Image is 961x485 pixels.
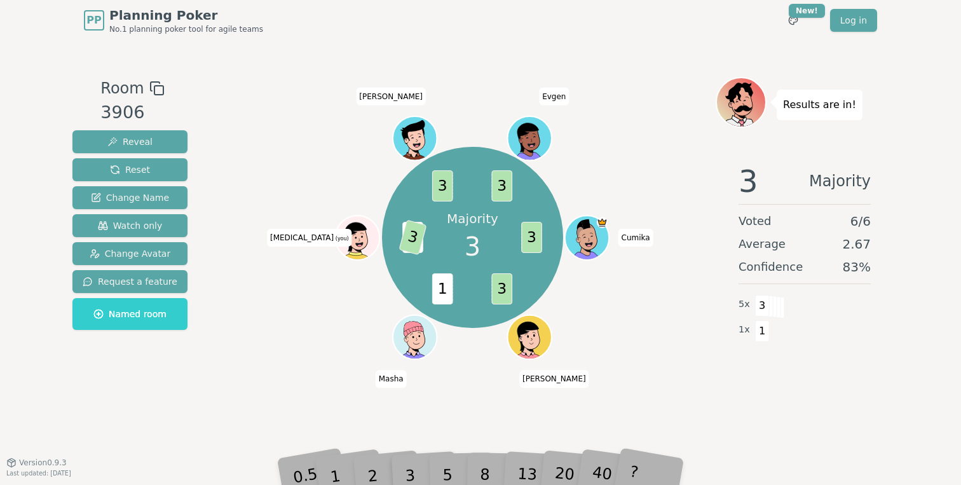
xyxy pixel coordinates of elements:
span: 1 [403,222,424,253]
p: Results are in! [783,96,856,114]
span: Room [100,77,144,100]
span: 3 [755,295,770,317]
div: New! [789,4,825,18]
span: Planning Poker [109,6,263,24]
span: 3 [465,228,480,266]
span: 3 [492,170,513,202]
span: PP [86,13,101,28]
a: Log in [830,9,877,32]
span: Reveal [107,135,153,148]
button: Change Avatar [72,242,187,265]
div: 3906 [100,100,164,126]
span: Confidence [739,258,803,276]
span: Click to change your name [539,88,569,106]
span: Average [739,235,786,253]
span: 1 x [739,323,750,337]
button: Change Name [72,186,187,209]
span: Click to change your name [376,370,407,388]
span: 2.67 [842,235,871,253]
p: Majority [447,210,498,228]
span: Change Avatar [90,247,171,260]
span: Cumika is the host [597,217,608,228]
span: 6 / 6 [850,212,871,230]
button: Version0.9.3 [6,458,67,468]
button: Reveal [72,130,187,153]
button: Reset [72,158,187,181]
button: Watch only [72,214,187,237]
span: Request a feature [83,275,177,288]
span: Last updated: [DATE] [6,470,71,477]
span: 3 [399,220,427,256]
span: Watch only [98,219,163,232]
button: Request a feature [72,270,187,293]
button: Click to change your avatar [337,217,378,258]
span: 3 [522,222,543,253]
span: 1 [432,273,453,304]
span: 3 [492,273,513,304]
span: Reset [110,163,150,176]
span: Version 0.9.3 [19,458,67,468]
span: Majority [809,166,871,196]
span: 3 [739,166,758,196]
span: Voted [739,212,772,230]
button: Named room [72,298,187,330]
span: No.1 planning poker tool for agile teams [109,24,263,34]
span: 1 [755,320,770,342]
span: Change Name [91,191,169,204]
span: Click to change your name [267,229,352,247]
span: Named room [93,308,167,320]
span: 83 % [843,258,871,276]
span: Click to change your name [618,229,653,247]
span: 3 [432,170,453,202]
span: 5 x [739,297,750,311]
span: Click to change your name [519,370,589,388]
button: New! [782,9,805,32]
a: PPPlanning PokerNo.1 planning poker tool for agile teams [84,6,263,34]
span: (you) [334,236,349,242]
span: Click to change your name [356,88,426,106]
